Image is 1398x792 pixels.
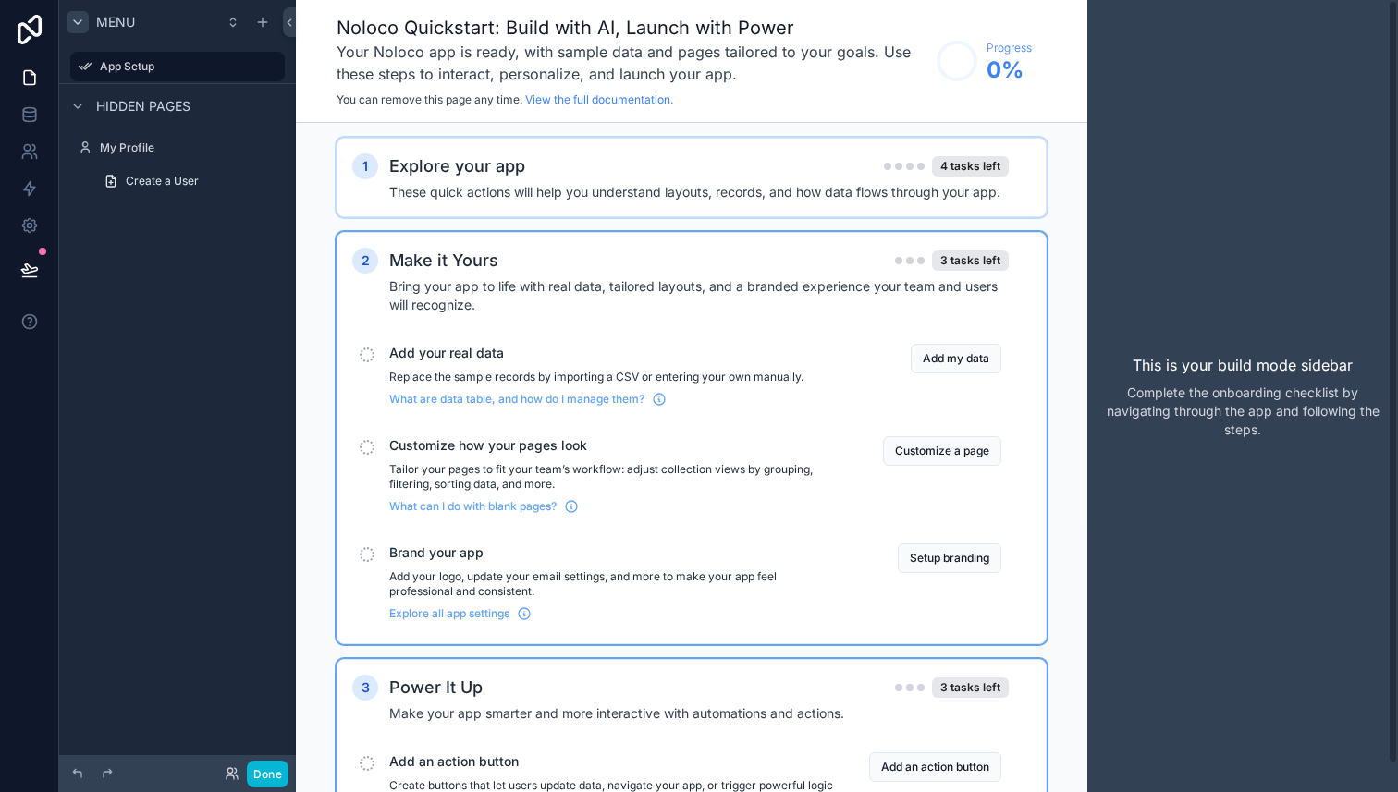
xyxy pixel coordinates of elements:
[70,133,285,163] a: My Profile
[1133,354,1353,376] p: This is your build mode sidebar
[337,15,927,41] h1: Noloco Quickstart: Build with AI, Launch with Power
[247,761,288,787] button: Done
[1102,384,1383,439] p: Complete the onboarding checklist by navigating through the app and following the steps.
[92,166,285,196] a: Create a User
[126,174,199,189] span: Create a User
[525,92,673,106] a: View the full documentation.
[96,13,135,31] span: Menu
[987,55,1032,85] span: 0 %
[100,59,274,74] label: App Setup
[100,140,281,155] label: My Profile
[70,52,285,81] a: App Setup
[987,41,1032,55] span: Progress
[337,41,927,85] h3: Your Noloco app is ready, with sample data and pages tailored to your goals. Use these steps to i...
[337,92,522,106] span: You can remove this page any time.
[96,97,190,116] span: Hidden pages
